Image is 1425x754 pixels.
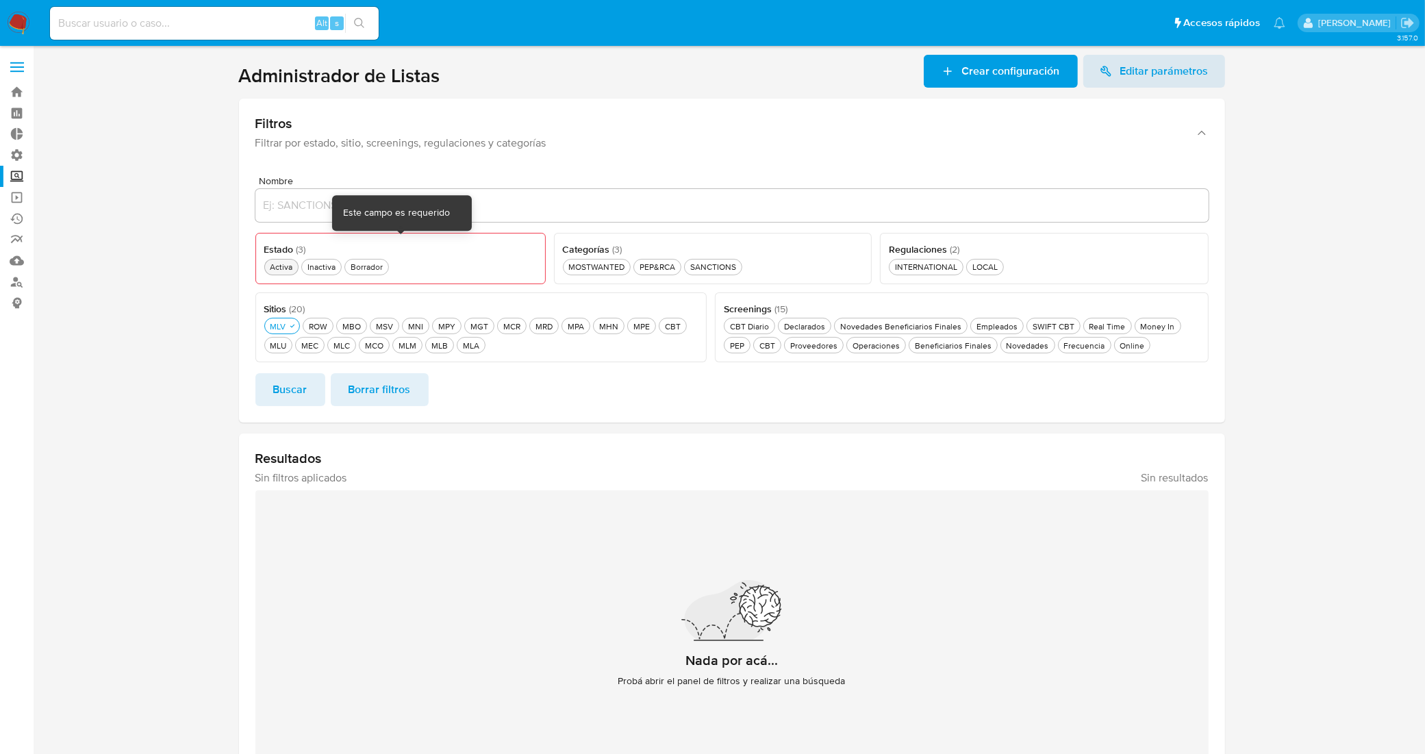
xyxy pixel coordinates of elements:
[316,16,327,29] span: Alt
[1183,16,1260,30] span: Accesos rápidos
[345,14,373,33] button: search-icon
[1318,16,1396,29] p: leandro.caroprese@mercadolibre.com
[1274,17,1285,29] a: Notificaciones
[1400,16,1415,30] a: Salir
[50,14,379,32] input: Buscar usuario o caso...
[343,207,450,221] div: Este campo es requerido
[335,16,339,29] span: s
